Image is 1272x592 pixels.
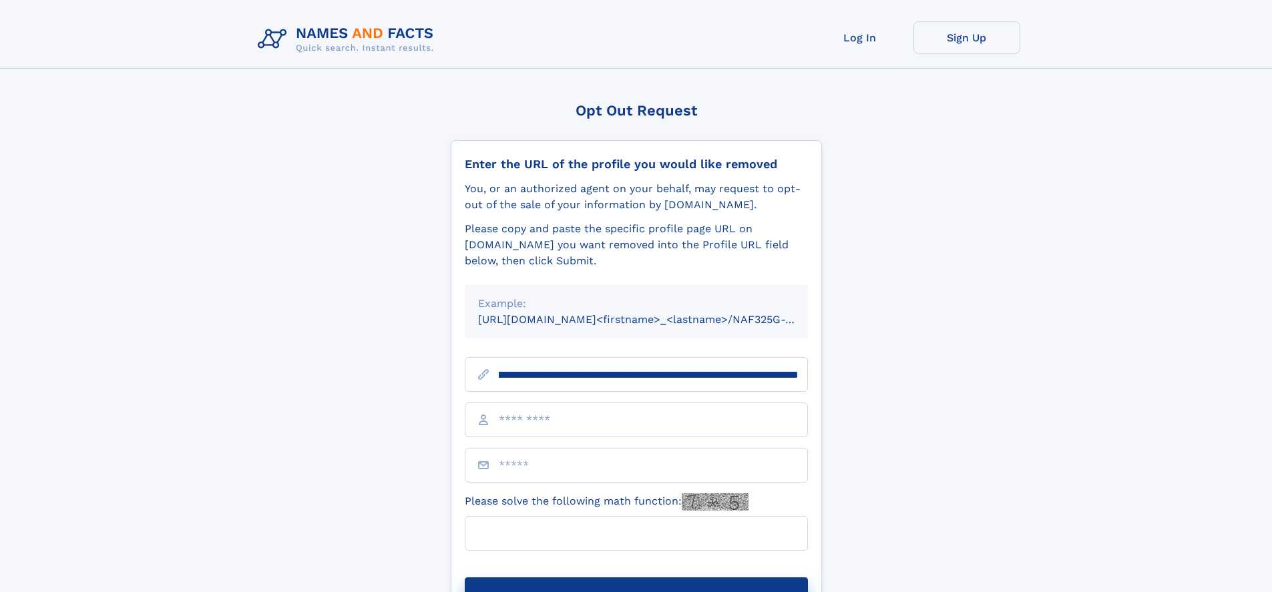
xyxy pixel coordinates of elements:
[465,181,808,213] div: You, or an authorized agent on your behalf, may request to opt-out of the sale of your informatio...
[478,313,833,326] small: [URL][DOMAIN_NAME]<firstname>_<lastname>/NAF325G-xxxxxxxx
[465,157,808,172] div: Enter the URL of the profile you would like removed
[465,221,808,269] div: Please copy and paste the specific profile page URL on [DOMAIN_NAME] you want removed into the Pr...
[465,493,749,511] label: Please solve the following math function:
[913,21,1020,54] a: Sign Up
[807,21,913,54] a: Log In
[451,102,822,119] div: Opt Out Request
[252,21,445,57] img: Logo Names and Facts
[478,296,795,312] div: Example:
